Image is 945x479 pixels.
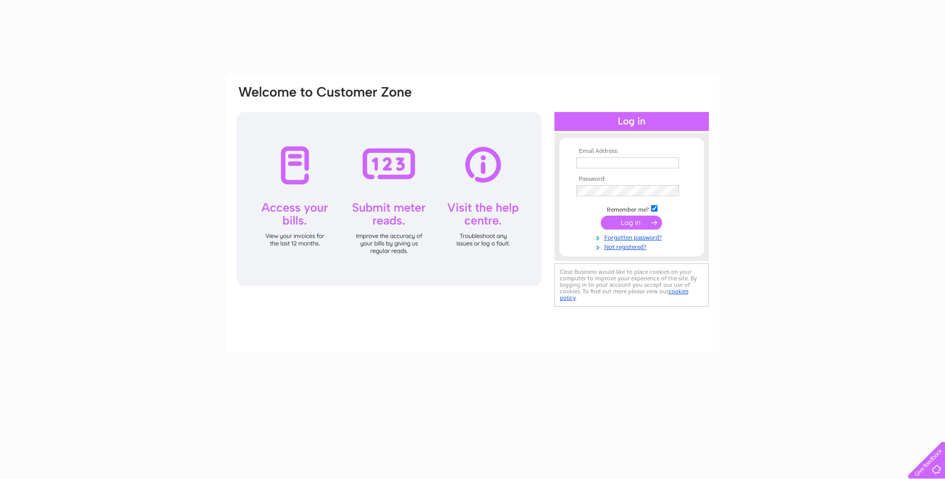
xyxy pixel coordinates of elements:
[554,263,709,307] div: Clear Business would like to place cookies on your computer to improve your experience of the sit...
[574,204,689,214] td: Remember me?
[576,241,689,251] a: Not registered?
[574,148,689,155] th: Email Address:
[560,288,688,301] a: cookies policy
[574,176,689,183] th: Password:
[576,232,689,241] a: Forgotten password?
[601,216,662,230] input: Submit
